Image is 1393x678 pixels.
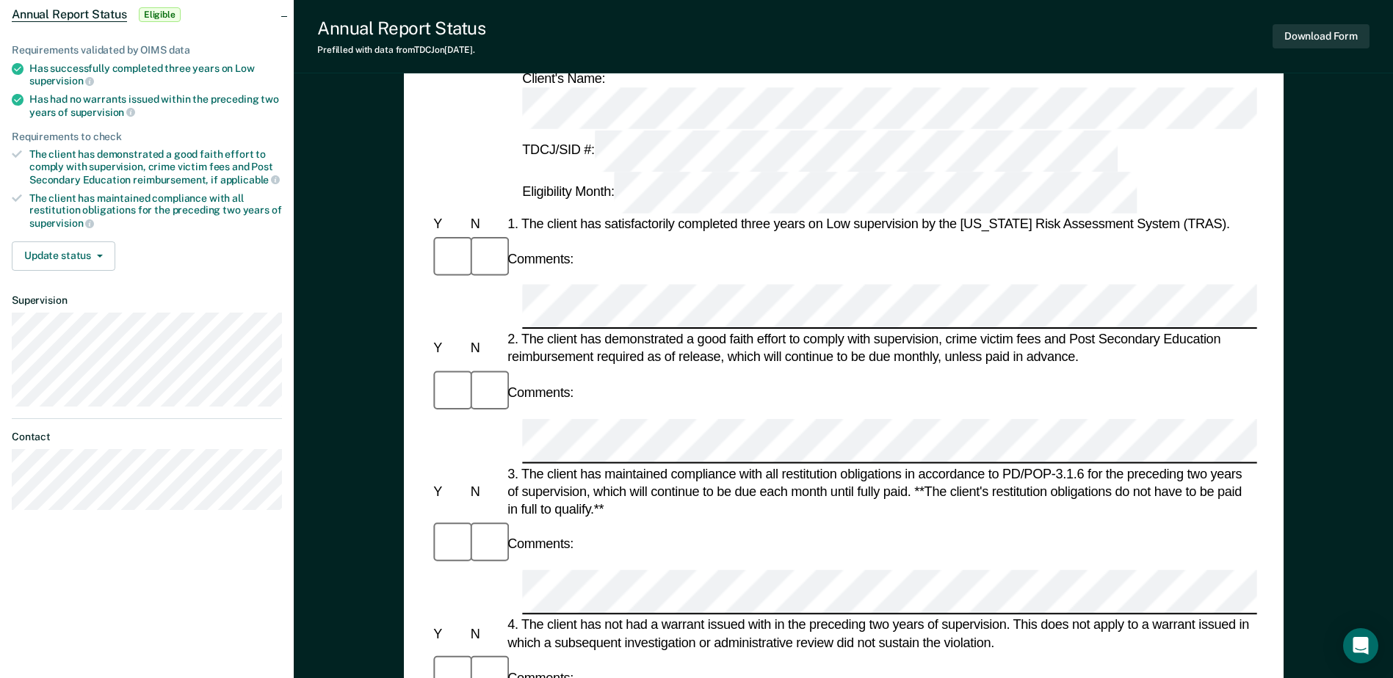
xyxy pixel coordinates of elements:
[430,340,467,357] div: Y
[12,44,282,56] div: Requirements validated by OIMS data
[1273,24,1370,48] button: Download Form
[29,148,282,186] div: The client has demonstrated a good faith effort to comply with supervision, crime victim fees and...
[504,616,1257,652] div: 4. The client has not had a warrant issued with in the preceding two years of supervision. This d...
[504,464,1257,518] div: 3. The client has maintained compliance with all restitution obligations in accordance to PD/POP-...
[29,75,94,87] span: supervision
[430,215,467,233] div: Y
[467,340,504,357] div: N
[220,174,280,186] span: applicable
[504,331,1257,366] div: 2. The client has demonstrated a good faith effort to comply with supervision, crime victim fees ...
[317,45,485,55] div: Prefilled with data from TDCJ on [DATE] .
[467,483,504,500] div: N
[139,7,181,22] span: Eligible
[1343,628,1378,663] div: Open Intercom Messenger
[12,294,282,307] dt: Supervision
[504,535,576,553] div: Comments:
[504,250,576,268] div: Comments:
[12,431,282,443] dt: Contact
[519,130,1120,172] div: TDCJ/SID #:
[430,483,467,500] div: Y
[317,18,485,39] div: Annual Report Status
[12,241,115,271] button: Update status
[29,93,282,118] div: Has had no warrants issued within the preceding two years of
[519,172,1140,214] div: Eligibility Month:
[504,384,576,401] div: Comments:
[29,217,94,229] span: supervision
[467,625,504,643] div: N
[504,215,1257,233] div: 1. The client has satisfactorily completed three years on Low supervision by the [US_STATE] Risk ...
[29,62,282,87] div: Has successfully completed three years on Low
[29,192,282,230] div: The client has maintained compliance with all restitution obligations for the preceding two years of
[12,131,282,143] div: Requirements to check
[70,106,135,118] span: supervision
[467,215,504,233] div: N
[430,625,467,643] div: Y
[12,7,127,22] span: Annual Report Status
